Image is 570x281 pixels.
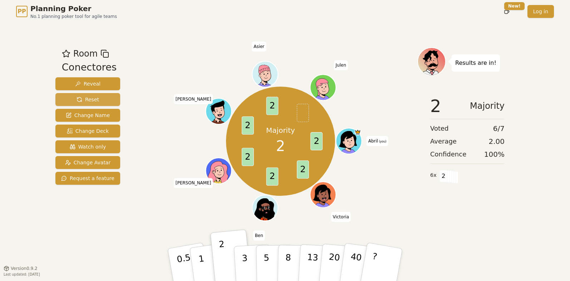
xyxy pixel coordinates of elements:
span: 2 [439,170,448,182]
span: Average [430,136,457,146]
button: Version0.9.2 [4,266,38,271]
span: Abril is the host [355,129,361,136]
p: 2 [218,239,228,278]
span: Reveal [75,80,100,87]
span: Change Name [66,112,110,119]
button: Change Name [55,109,120,122]
span: Request a feature [61,175,114,182]
span: Change Avatar [65,159,111,166]
span: No.1 planning poker tool for agile teams [30,14,117,19]
span: Click to change your name [334,60,348,71]
div: Conectores [62,60,117,75]
button: Request a feature [55,172,120,185]
span: 100 % [484,149,505,159]
span: Version 0.9.2 [11,266,38,271]
span: 2 [266,168,279,186]
p: Majority [266,125,295,135]
button: Change Deck [55,125,120,137]
span: Voted [430,123,449,134]
span: Click to change your name [174,94,213,104]
span: Confidence [430,149,466,159]
button: Watch only [55,140,120,153]
span: 2 [276,135,285,157]
span: PP [18,7,26,16]
div: New! [504,2,525,10]
span: 2 [297,160,309,179]
span: Click to change your name [174,178,213,188]
button: New! [500,5,513,18]
a: PPPlanning PokerNo.1 planning poker tool for agile teams [16,4,117,19]
button: Add as favourite [62,47,70,60]
span: Room [73,47,98,60]
span: Click to change your name [331,212,351,222]
span: Click to change your name [367,136,388,146]
span: 2.00 [488,136,505,146]
span: (you) [378,140,387,143]
p: Results are in! [455,58,496,68]
span: 6 / 7 [493,123,505,134]
span: 6 x [430,171,437,179]
span: Last updated: [DATE] [4,272,40,276]
span: 2 [242,116,254,135]
span: Change Deck [67,127,109,135]
span: Majority [470,97,505,115]
span: Reset [77,96,99,103]
span: 2 [430,97,441,115]
span: 2 [242,148,254,166]
a: Log in [527,5,554,18]
button: Click to change your avatar [337,129,361,154]
span: 2 [311,132,323,150]
span: Watch only [70,143,106,150]
button: Reset [55,93,120,106]
span: 2 [266,97,279,115]
span: Planning Poker [30,4,117,14]
span: Click to change your name [253,231,265,241]
span: Click to change your name [252,42,266,52]
button: Reveal [55,77,120,90]
button: Change Avatar [55,156,120,169]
